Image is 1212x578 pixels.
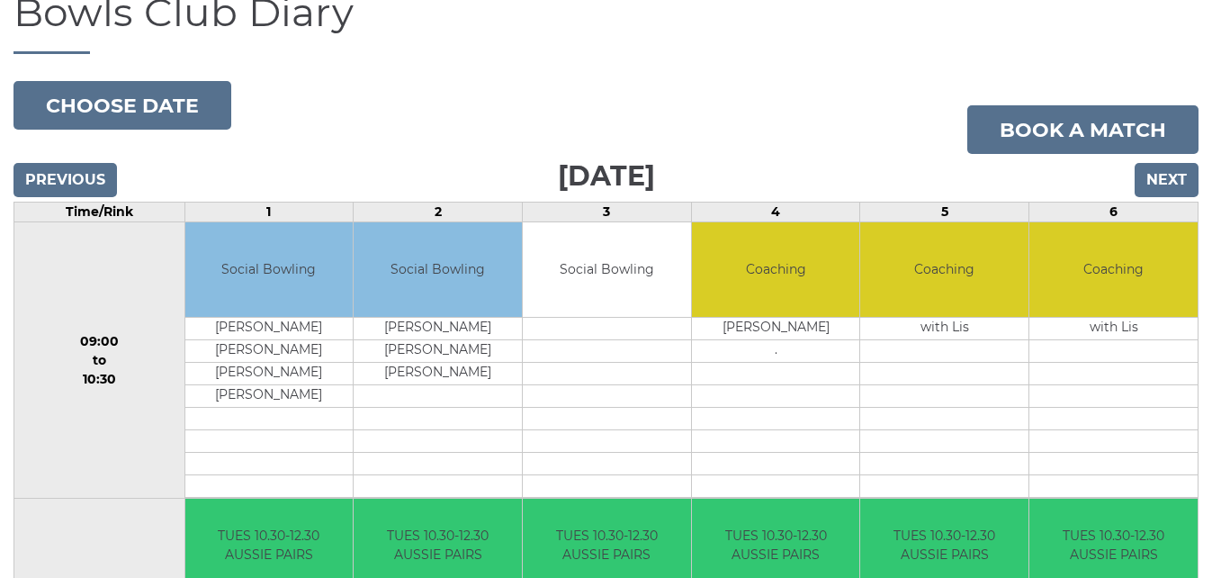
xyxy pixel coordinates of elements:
input: Next [1135,163,1199,197]
td: Social Bowling [523,222,691,317]
td: Coaching [1029,222,1198,317]
td: [PERSON_NAME] [354,339,522,362]
td: 09:00 to 10:30 [14,222,185,499]
td: [PERSON_NAME] [185,384,354,407]
button: Choose date [13,81,231,130]
td: with Lis [860,317,1028,339]
td: 5 [860,203,1029,222]
td: [PERSON_NAME] [354,317,522,339]
td: 3 [523,203,692,222]
td: Coaching [692,222,860,317]
td: 1 [184,203,354,222]
td: Social Bowling [354,222,522,317]
td: . [692,339,860,362]
td: [PERSON_NAME] [185,362,354,384]
td: 6 [1029,203,1199,222]
td: [PERSON_NAME] [185,317,354,339]
td: Time/Rink [14,203,185,222]
td: [PERSON_NAME] [354,362,522,384]
td: 2 [354,203,523,222]
td: with Lis [1029,317,1198,339]
input: Previous [13,163,117,197]
td: [PERSON_NAME] [185,339,354,362]
td: [PERSON_NAME] [692,317,860,339]
td: Coaching [860,222,1028,317]
td: Social Bowling [185,222,354,317]
a: Book a match [967,105,1199,154]
td: 4 [691,203,860,222]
